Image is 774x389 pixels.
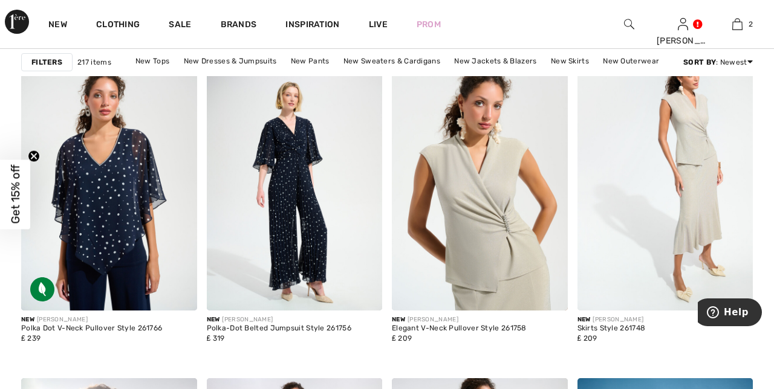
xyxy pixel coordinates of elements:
[285,53,336,69] a: New Pants
[545,53,595,69] a: New Skirts
[337,53,446,69] a: New Sweaters & Cardigans
[577,316,591,323] span: New
[392,334,412,342] span: ₤ 209
[21,47,197,310] img: Polka Dot V-Neck Pullover Style 261766. Midnight Blue/Vanilla
[221,19,257,32] a: Brands
[732,17,743,31] img: My Bag
[48,19,67,32] a: New
[207,47,383,310] img: Polka-Dot Belted Jumpsuit Style 261756. Midnight Blue/Vanilla
[77,57,111,68] span: 217 items
[96,19,140,32] a: Clothing
[577,47,753,310] img: Joseph Ribkoff Skirts Style 261748. Champagne 171
[448,53,542,69] a: New Jackets & Blazers
[657,34,710,47] div: [PERSON_NAME]
[21,315,162,324] div: [PERSON_NAME]
[207,315,351,324] div: [PERSON_NAME]
[749,19,753,30] span: 2
[392,47,568,310] img: Elegant V-Neck Pullover Style 261758. Champagne 171
[8,165,22,224] span: Get 15% off
[392,315,527,324] div: [PERSON_NAME]
[207,334,225,342] span: ₤ 319
[683,58,716,66] strong: Sort By
[577,334,597,342] span: ₤ 209
[21,316,34,323] span: New
[207,324,351,333] div: Polka-Dot Belted Jumpsuit Style 261756
[28,150,40,162] button: Close teaser
[21,334,41,342] span: ₤ 239
[178,53,283,69] a: New Dresses & Jumpsuits
[30,277,54,301] img: Sustainable Fabric
[577,324,646,333] div: Skirts Style 261748
[5,10,29,34] img: 1ère Avenue
[392,316,405,323] span: New
[21,324,162,333] div: Polka Dot V-Neck Pullover Style 261766
[169,19,191,32] a: Sale
[683,57,753,68] div: : Newest
[678,18,688,30] a: Sign In
[285,19,339,32] span: Inspiration
[369,18,388,31] a: Live
[597,53,665,69] a: New Outerwear
[129,53,175,69] a: New Tops
[711,17,764,31] a: 2
[678,17,688,31] img: My Info
[577,315,646,324] div: [PERSON_NAME]
[207,316,220,323] span: New
[698,298,762,329] iframe: Opens a widget where you can find more information
[417,18,441,31] a: Prom
[392,324,527,333] div: Elegant V-Neck Pullover Style 261758
[624,17,634,31] img: search the website
[31,57,62,68] strong: Filters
